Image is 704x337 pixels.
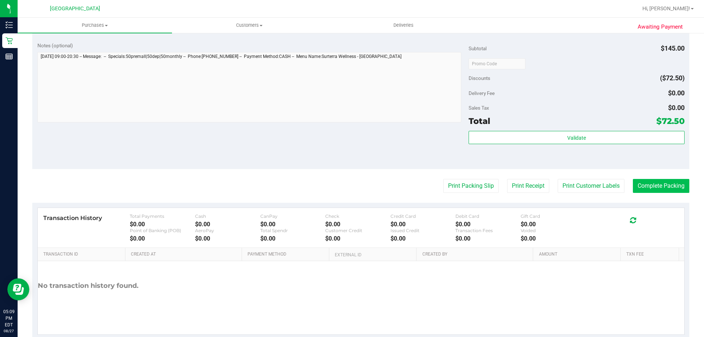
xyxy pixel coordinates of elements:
[325,221,390,228] div: $0.00
[3,308,14,328] p: 05:09 PM EDT
[668,89,685,97] span: $0.00
[260,235,326,242] div: $0.00
[567,135,586,141] span: Validate
[469,72,490,85] span: Discounts
[325,213,390,219] div: Check
[390,221,456,228] div: $0.00
[3,328,14,334] p: 08/27
[195,213,260,219] div: Cash
[130,213,195,219] div: Total Payments
[37,43,73,48] span: Notes (optional)
[5,37,13,44] inline-svg: Retail
[660,74,685,82] span: ($72.50)
[633,179,689,193] button: Complete Packing
[5,53,13,60] inline-svg: Reports
[656,116,685,126] span: $72.50
[325,235,390,242] div: $0.00
[539,252,618,257] a: Amount
[668,104,685,111] span: $0.00
[130,228,195,233] div: Point of Banking (POB)
[507,179,549,193] button: Print Receipt
[661,44,685,52] span: $145.00
[521,235,586,242] div: $0.00
[469,105,489,111] span: Sales Tax
[390,228,456,233] div: Issued Credit
[130,221,195,228] div: $0.00
[469,58,525,69] input: Promo Code
[260,213,326,219] div: CanPay
[469,131,684,144] button: Validate
[455,221,521,228] div: $0.00
[455,235,521,242] div: $0.00
[558,179,624,193] button: Print Customer Labels
[260,221,326,228] div: $0.00
[638,23,683,31] span: Awaiting Payment
[626,252,676,257] a: Txn Fee
[5,21,13,29] inline-svg: Inventory
[521,213,586,219] div: Gift Card
[325,228,390,233] div: Customer Credit
[172,18,326,33] a: Customers
[455,213,521,219] div: Debit Card
[7,278,29,300] iframe: Resource center
[131,252,239,257] a: Created At
[329,248,416,261] th: External ID
[390,213,456,219] div: Credit Card
[195,228,260,233] div: AeroPay
[521,228,586,233] div: Voided
[195,221,260,228] div: $0.00
[521,221,586,228] div: $0.00
[390,235,456,242] div: $0.00
[642,6,690,11] span: Hi, [PERSON_NAME]!
[443,179,499,193] button: Print Packing Slip
[18,22,172,29] span: Purchases
[38,261,139,311] div: No transaction history found.
[260,228,326,233] div: Total Spendr
[195,235,260,242] div: $0.00
[130,235,195,242] div: $0.00
[172,22,326,29] span: Customers
[247,252,326,257] a: Payment Method
[455,228,521,233] div: Transaction Fees
[422,252,530,257] a: Created By
[469,45,487,51] span: Subtotal
[469,116,490,126] span: Total
[50,6,100,12] span: [GEOGRAPHIC_DATA]
[469,90,495,96] span: Delivery Fee
[43,252,122,257] a: Transaction ID
[18,18,172,33] a: Purchases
